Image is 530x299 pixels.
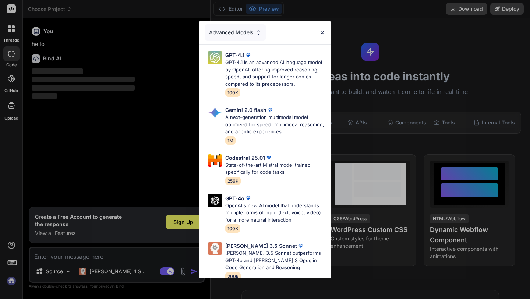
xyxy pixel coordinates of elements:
img: premium [244,52,252,59]
p: Gemini 2.0 flash [225,106,266,114]
img: Pick Models [255,29,262,36]
p: Codestral 25.01 [225,154,265,162]
p: GPT-4o [225,194,244,202]
p: GPT-4.1 is an advanced AI language model by OpenAI, offering improved reasoning, speed, and suppo... [225,59,325,88]
img: premium [244,194,252,202]
img: close [319,29,325,36]
span: 1M [225,136,236,145]
div: Advanced Models [205,24,266,41]
img: Pick Models [208,154,222,167]
img: premium [297,242,304,250]
p: GPT-4.1 [225,51,244,59]
p: A next-generation multimodal model optimized for speed, multimodal reasoning, and agentic experie... [225,114,325,136]
img: Pick Models [208,194,222,207]
img: premium [265,154,272,161]
span: 100K [225,88,240,97]
span: 100K [225,224,240,233]
span: 200k [225,272,241,281]
p: OpenAI's new AI model that understands multiple forms of input (text, voice, video) for a more na... [225,202,325,224]
img: Pick Models [208,106,222,119]
p: [PERSON_NAME] 3.5 Sonnet outperforms GPT-4o and [PERSON_NAME] 3 Opus in Code Generation and Reaso... [225,250,325,271]
img: Pick Models [208,51,222,64]
p: [PERSON_NAME] 3.5 Sonnet [225,242,297,250]
span: 256K [225,177,241,185]
img: Pick Models [208,242,222,255]
img: premium [266,106,274,114]
p: State-of-the-art Mistral model trained specifically for code tasks [225,162,325,176]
